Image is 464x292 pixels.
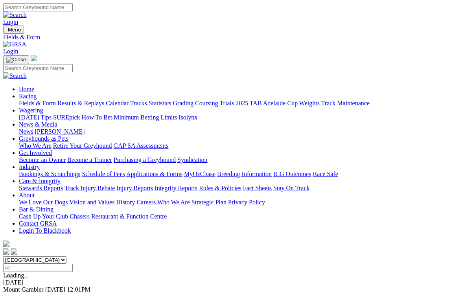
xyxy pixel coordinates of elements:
a: History [116,199,135,206]
a: News & Media [19,121,57,128]
a: Calendar [106,100,129,107]
a: Chasers Restaurant & Function Centre [70,213,167,220]
a: Weights [299,100,320,107]
div: Greyhounds as Pets [19,142,461,149]
a: News [19,128,33,135]
a: Fields & Form [3,34,461,41]
a: Rules & Policies [199,185,241,191]
a: [DATE] Tips [19,114,52,121]
a: Retire Your Greyhound [53,142,112,149]
a: Bookings & Scratchings [19,171,80,177]
a: Who We Are [157,199,190,206]
a: Track Injury Rebate [64,185,115,191]
a: GAP SA Assessments [114,142,169,149]
div: About [19,199,461,206]
a: Results & Replays [57,100,104,107]
div: News & Media [19,128,461,135]
a: Isolynx [179,114,197,121]
a: Trials [219,100,234,107]
a: Grading [173,100,193,107]
a: Stay On Track [273,185,309,191]
div: Care & Integrity [19,185,461,192]
a: Become a Trainer [67,156,112,163]
img: Close [6,57,26,63]
img: logo-grsa-white.png [3,241,9,247]
img: GRSA [3,41,26,48]
a: Schedule of Fees [82,171,125,177]
a: Breeding Information [217,171,272,177]
img: twitter.svg [11,248,17,255]
a: Strategic Plan [191,199,226,206]
a: Fields & Form [19,100,56,107]
button: Toggle navigation [3,26,24,34]
a: [PERSON_NAME] [35,128,85,135]
a: Login [3,48,18,55]
a: How To Bet [82,114,112,121]
a: Care & Integrity [19,178,61,184]
a: Home [19,86,34,92]
a: Race Safe [313,171,338,177]
a: MyOzChase [184,171,215,177]
a: Injury Reports [116,185,153,191]
a: Who We Are [19,142,52,149]
span: Loading... [3,272,29,279]
a: Vision and Values [69,199,114,206]
a: Syndication [177,156,207,163]
a: Privacy Policy [228,199,265,206]
input: Search [3,3,73,11]
a: SUREpick [53,114,80,121]
img: logo-grsa-white.png [31,55,37,61]
a: Cash Up Your Club [19,213,68,220]
a: We Love Our Dogs [19,199,68,206]
a: Stewards Reports [19,185,63,191]
a: Wagering [19,107,43,114]
a: Minimum Betting Limits [114,114,177,121]
a: Purchasing a Greyhound [114,156,176,163]
a: ICG Outcomes [273,171,311,177]
div: [DATE] [3,279,461,286]
img: facebook.svg [3,248,9,255]
div: Bar & Dining [19,213,461,220]
a: Integrity Reports [155,185,197,191]
input: Search [3,64,73,72]
a: Applications & Forms [126,171,182,177]
a: Racing [19,93,37,99]
div: Racing [19,100,461,107]
div: Get Involved [19,156,461,163]
a: Industry [19,163,40,170]
a: Contact GRSA [19,220,57,227]
a: Careers [136,199,156,206]
a: Tracks [130,100,147,107]
a: Track Maintenance [321,100,370,107]
a: Login [3,18,18,25]
a: About [19,192,35,198]
img: Search [3,72,27,79]
button: Toggle navigation [3,55,29,64]
a: Greyhounds as Pets [19,135,68,142]
a: Get Involved [19,149,52,156]
div: Wagering [19,114,461,121]
a: 2025 TAB Adelaide Cup [236,100,298,107]
input: Select date [3,264,73,272]
a: Coursing [195,100,218,107]
a: Become an Owner [19,156,66,163]
a: Statistics [149,100,171,107]
a: Fact Sheets [243,185,272,191]
a: Bar & Dining [19,206,53,213]
a: Login To Blackbook [19,227,71,234]
div: Industry [19,171,461,178]
img: Search [3,11,27,18]
span: Menu [8,27,21,33]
